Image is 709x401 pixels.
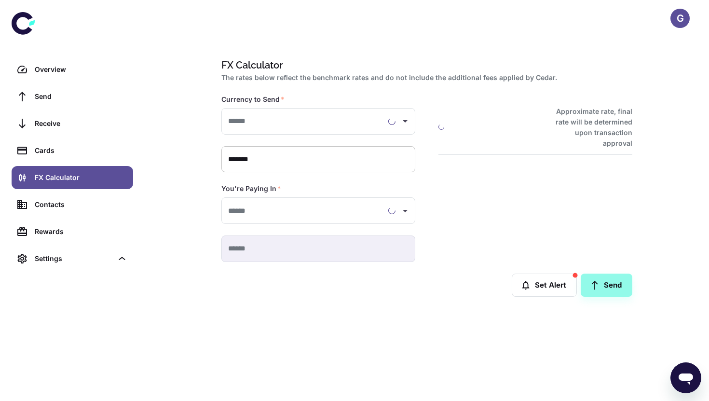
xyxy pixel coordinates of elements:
button: Set Alert [512,274,577,297]
a: Receive [12,112,133,135]
button: G [670,9,690,28]
button: Open [398,204,412,218]
a: Send [581,274,632,297]
a: FX Calculator [12,166,133,189]
label: Currency to Send [221,95,285,104]
div: Settings [35,253,113,264]
button: Open [398,114,412,128]
div: Contacts [35,199,127,210]
div: Rewards [35,226,127,237]
div: Cards [35,145,127,156]
h1: FX Calculator [221,58,628,72]
a: Cards [12,139,133,162]
a: Send [12,85,133,108]
label: You're Paying In [221,184,281,194]
a: Contacts [12,193,133,216]
div: FX Calculator [35,172,127,183]
h6: Approximate rate, final rate will be determined upon transaction approval [545,106,632,149]
div: Overview [35,64,127,75]
div: Send [35,91,127,102]
div: Settings [12,247,133,270]
a: Overview [12,58,133,81]
div: Receive [35,118,127,129]
a: Rewards [12,220,133,243]
iframe: Button to launch messaging window [670,362,701,393]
